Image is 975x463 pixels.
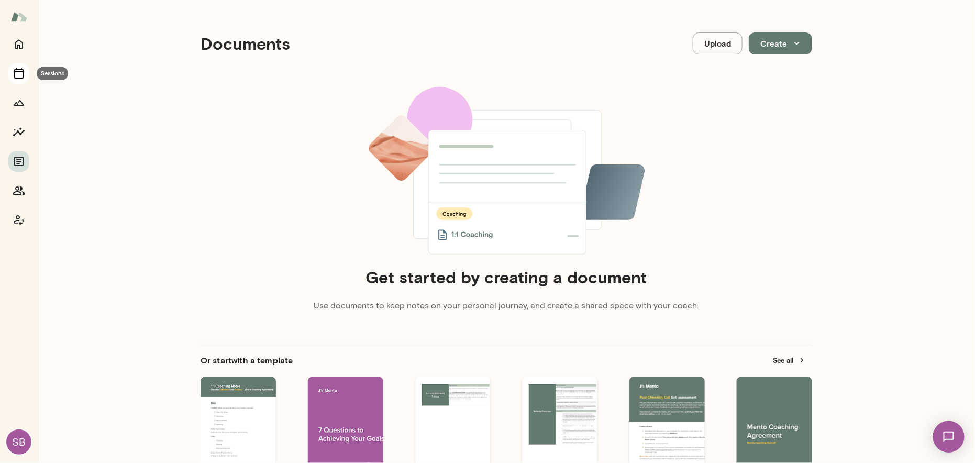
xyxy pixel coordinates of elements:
[8,63,29,84] button: Sessions
[201,354,293,367] h6: Or start with a template
[8,34,29,54] button: Home
[8,210,29,230] button: Coach app
[8,151,29,172] button: Documents
[8,180,29,201] button: Members
[366,87,647,254] img: empty
[8,92,29,113] button: Growth Plan
[6,429,31,455] div: SB
[767,352,812,369] button: See all
[749,32,812,54] button: Create
[693,32,743,54] button: Upload
[314,300,699,312] p: Use documents to keep notes on your personal journey, and create a shared space with your coach.
[201,34,290,53] h4: Documents
[366,267,647,287] h4: Get started by creating a document
[37,67,68,80] div: Sessions
[8,122,29,142] button: Insights
[10,7,27,27] img: Mento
